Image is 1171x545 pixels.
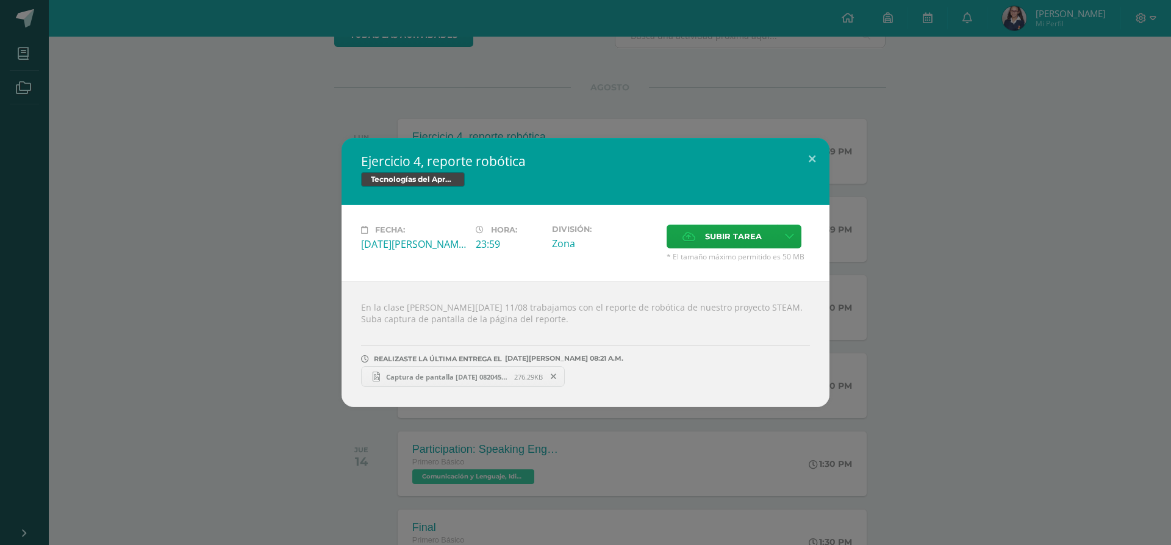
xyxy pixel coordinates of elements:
[705,225,762,248] span: Subir tarea
[374,355,502,363] span: REALIZASTE LA ÚLTIMA ENTREGA EL
[552,237,657,250] div: Zona
[795,138,829,179] button: Close (Esc)
[667,251,810,262] span: * El tamaño máximo permitido es 50 MB
[361,237,466,251] div: [DATE][PERSON_NAME]
[361,172,465,187] span: Tecnologías del Aprendizaje y la Comunicación
[342,281,829,407] div: En la clase [PERSON_NAME][DATE] 11/08 trabajamos con el reporte de robótica de nuestro proyecto S...
[491,225,517,234] span: Hora:
[502,358,623,359] span: [DATE][PERSON_NAME] 08:21 A.M.
[552,225,657,234] label: División:
[380,372,514,381] span: Captura de pantalla [DATE] 082045.png
[543,370,564,383] span: Remover entrega
[375,225,405,234] span: Fecha:
[361,366,565,387] a: Captura de pantalla [DATE] 082045.png 276.29KB
[361,153,810,170] h2: Ejercicio 4, reporte robótica
[514,372,543,381] span: 276.29KB
[476,237,542,251] div: 23:59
